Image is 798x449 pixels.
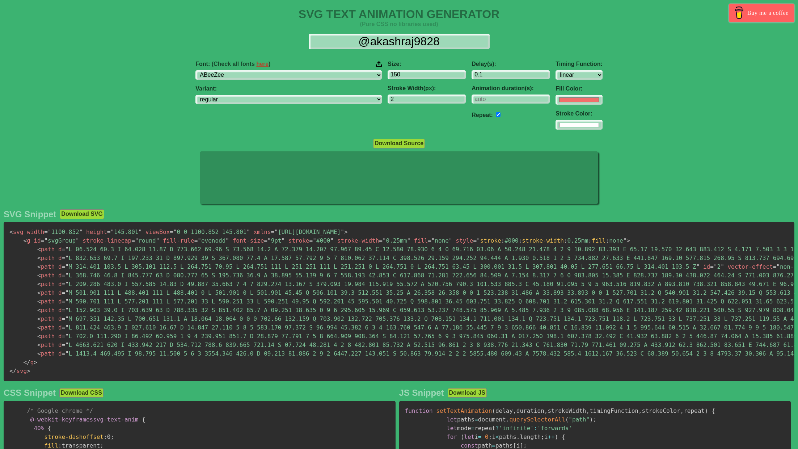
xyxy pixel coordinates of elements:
[27,407,93,414] span: /* Google chrome */
[565,416,569,423] span: (
[606,237,609,244] span: :
[44,433,104,440] span: stroke-dashoffset
[37,333,55,340] span: path
[472,112,493,118] label: Repeat:
[464,433,474,440] span: let
[58,246,62,253] span: d
[710,263,714,270] span: =
[34,237,41,244] span: id
[107,228,142,235] span: 145.801
[198,237,201,244] span: "
[131,237,159,244] span: round
[489,433,492,440] span: ;
[267,237,271,244] span: "
[405,407,433,414] span: function
[65,255,69,261] span: "
[58,350,62,357] span: d
[37,341,41,348] span: <
[65,263,69,270] span: "
[309,237,313,244] span: =
[472,85,550,92] label: Animation duration(s):
[37,298,41,305] span: <
[501,237,505,244] span: :
[62,333,66,340] span: =
[461,442,478,449] span: const
[37,315,55,322] span: path
[388,95,466,104] input: 2px
[478,433,482,440] span: =
[27,368,30,374] span: >
[379,237,410,244] span: 0.25mm
[472,95,550,104] input: auto
[58,341,62,348] span: d
[448,388,487,398] button: Download JS
[721,263,724,270] span: "
[461,433,464,440] span: (
[436,407,492,414] span: setTextAnimation
[282,237,285,244] span: "
[264,237,285,244] span: 9pt
[264,237,267,244] span: =
[495,407,705,414] span: delay duration strokeWidth timingFunction strokeColor repeat
[473,237,480,244] span: ="
[253,228,271,235] span: xmlns
[733,7,746,19] img: Buy me a coffee
[195,61,270,67] span: Font:
[516,433,520,440] span: .
[48,425,51,432] span: {
[44,228,83,235] span: 1100.852
[37,350,41,357] span: <
[471,425,475,432] span: =
[58,442,62,449] span: :
[24,359,30,366] span: </
[65,324,69,331] span: "
[4,388,56,398] h2: CSS Snippet
[76,237,79,244] span: "
[472,70,550,79] input: 0.1s
[110,433,114,440] span: ;
[62,263,66,270] span: =
[712,407,715,414] span: {
[705,407,708,414] span: )
[65,298,69,305] span: "
[194,237,198,244] span: =
[548,433,555,440] span: ++
[383,237,386,244] span: "
[626,237,630,244] span: >
[447,416,457,423] span: let
[520,442,523,449] span: ]
[447,425,457,432] span: let
[37,324,41,331] span: <
[60,209,104,219] button: Download SVG
[534,425,537,432] span: :
[37,289,41,296] span: <
[9,228,13,235] span: <
[638,407,642,414] span: ,
[62,298,66,305] span: =
[288,237,309,244] span: stroke
[58,281,62,288] span: d
[58,298,62,305] span: d
[233,237,264,244] span: font-size
[37,281,41,288] span: <
[62,350,66,357] span: =
[246,228,250,235] span: "
[37,272,41,279] span: <
[27,228,44,235] span: width
[773,263,777,270] span: =
[588,237,592,244] span: ;
[62,307,66,314] span: =
[729,4,794,22] a: Buy me a coffee
[710,263,724,270] span: 2
[555,433,558,440] span: )
[680,407,684,414] span: ,
[776,263,780,270] span: "
[58,324,62,331] span: d
[428,237,452,244] span: none
[37,307,41,314] span: <
[37,272,55,279] span: path
[506,416,510,423] span: .
[65,289,69,296] span: "
[274,228,278,235] span: "
[163,237,194,244] span: fill-rule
